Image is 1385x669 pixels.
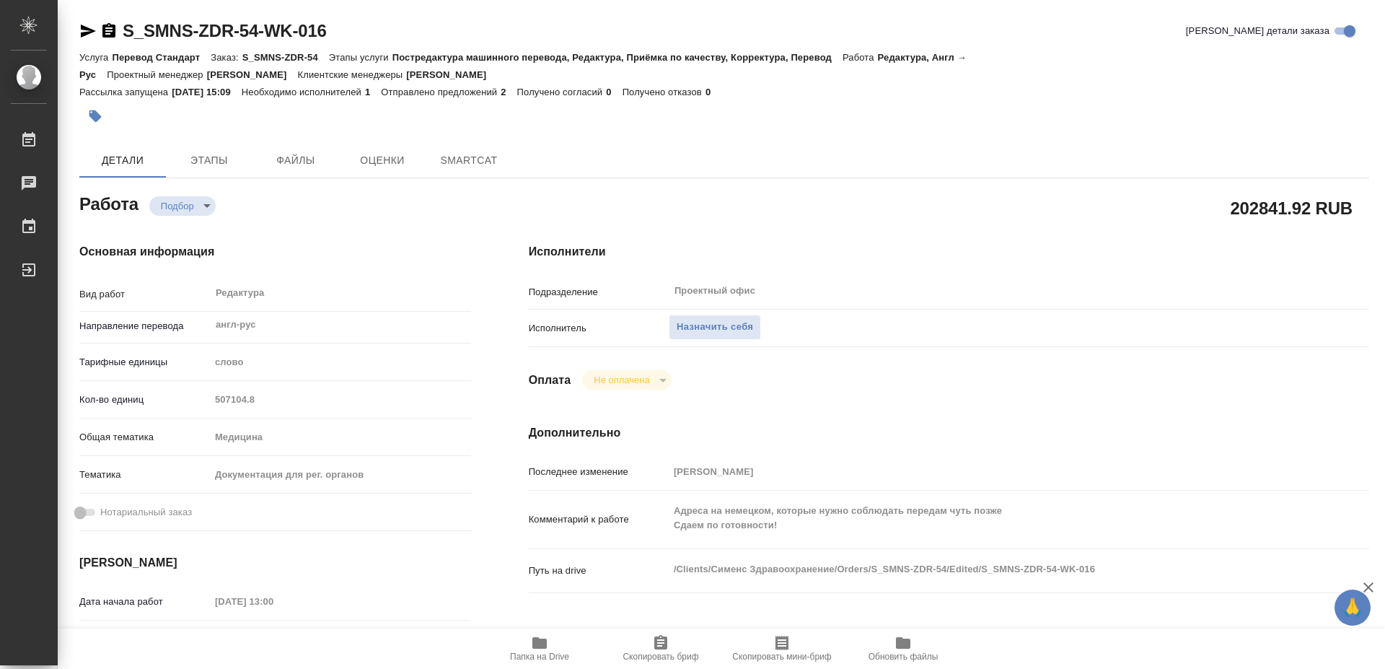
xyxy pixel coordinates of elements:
p: Исполнитель [529,321,669,336]
a: S_SMNS-ZDR-54-WK-016 [123,21,327,40]
p: Направление перевода [79,319,210,333]
p: Перевод Стандарт [112,52,211,63]
p: Тематика [79,468,210,482]
input: Пустое поле [669,461,1299,482]
h4: Исполнители [529,243,1369,261]
span: Этапы [175,152,244,170]
p: Получено согласий [517,87,607,97]
span: [PERSON_NAME] детали заказа [1186,24,1329,38]
textarea: /Clients/Сименс Здравоохранение/Orders/S_SMNS-ZDR-54/Edited/S_SMNS-ZDR-54-WK-016 [669,557,1299,582]
span: Скопировать бриф [623,652,698,662]
input: Пустое поле [210,591,336,612]
p: Получено отказов [623,87,705,97]
button: Обновить файлы [843,629,964,669]
button: 🙏 [1335,590,1371,626]
span: Нотариальный заказ [100,505,192,520]
p: [PERSON_NAME] [406,69,497,80]
p: [PERSON_NAME] [207,69,298,80]
h4: [PERSON_NAME] [79,554,471,572]
p: 2 [501,87,516,97]
span: 🙏 [1340,593,1365,623]
p: Подразделение [529,285,669,299]
button: Папка на Drive [479,629,600,669]
button: Скопировать ссылку для ЯМессенджера [79,22,97,40]
p: Дата начала работ [79,595,210,609]
p: Отправлено предложений [381,87,501,97]
span: Обновить файлы [869,652,938,662]
p: Постредактура машинного перевода, Редактура, Приёмка по качеству, Корректура, Перевод [392,52,843,63]
p: Услуга [79,52,112,63]
p: Необходимо исполнителей [242,87,365,97]
textarea: Адреса на немецком, которые нужно соблюдать передам чуть позже Сдаем по готовности! [669,499,1299,538]
p: Тарифные единицы [79,355,210,370]
button: Назначить себя [669,315,761,340]
button: Не оплачена [589,374,654,386]
div: Подбор [582,370,671,390]
p: 0 [705,87,721,97]
span: Назначить себя [677,319,753,336]
input: Пустое поле [210,389,471,410]
span: SmartCat [434,152,504,170]
p: [DATE] 15:09 [172,87,242,97]
div: слово [210,350,471,375]
span: Детали [88,152,157,170]
p: Последнее изменение [529,465,669,479]
p: Работа [843,52,878,63]
p: Заказ: [211,52,242,63]
h2: Работа [79,190,138,216]
span: Оценки [348,152,417,170]
p: 1 [365,87,381,97]
p: S_SMNS-ZDR-54 [242,52,329,63]
h4: Дополнительно [529,424,1369,442]
p: Вид работ [79,287,210,302]
div: Медицина [210,425,471,450]
p: Этапы услуги [329,52,392,63]
p: Рассылка запущена [79,87,172,97]
div: Подбор [149,196,216,216]
p: Комментарий к работе [529,512,669,527]
span: Файлы [261,152,330,170]
button: Скопировать ссылку [100,22,118,40]
button: Скопировать мини-бриф [721,629,843,669]
p: 0 [606,87,622,97]
span: Скопировать мини-бриф [732,652,831,662]
button: Добавить тэг [79,100,111,132]
button: Подбор [157,200,198,212]
div: Документация для рег. органов [210,463,471,487]
h4: Оплата [529,372,571,389]
h4: Основная информация [79,243,471,261]
p: Общая тематика [79,430,210,445]
p: Кол-во единиц [79,393,210,407]
h2: 202841.92 RUB [1230,196,1353,220]
p: Проектный менеджер [107,69,206,80]
span: Папка на Drive [510,652,569,662]
button: Скопировать бриф [600,629,721,669]
p: Клиентские менеджеры [298,69,407,80]
p: Путь на drive [529,564,669,578]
